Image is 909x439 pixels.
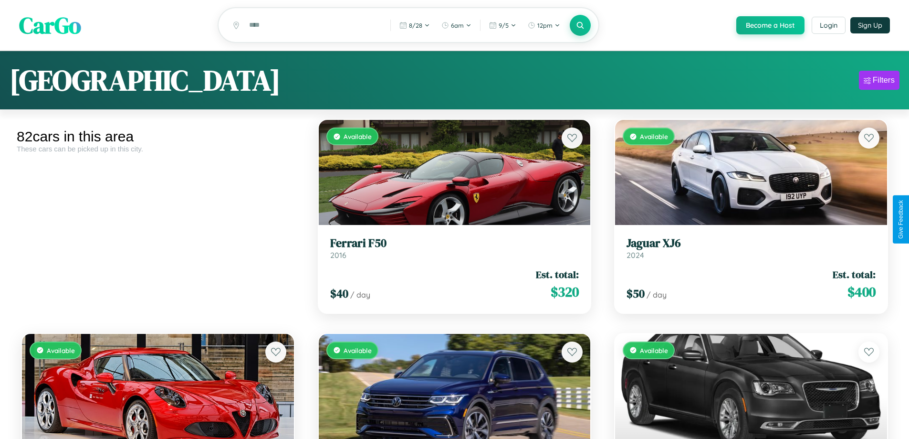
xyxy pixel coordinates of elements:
span: Available [640,346,668,354]
h3: Ferrari F50 [330,236,579,250]
a: Jaguar XJ62024 [627,236,876,260]
span: / day [647,290,667,300]
span: 6am [451,21,464,29]
button: Login [812,17,846,34]
span: 2016 [330,250,346,260]
h1: [GEOGRAPHIC_DATA] [10,61,281,100]
div: These cars can be picked up in this city. [17,145,299,153]
h3: Jaguar XJ6 [627,236,876,250]
span: Est. total: [536,268,579,281]
span: Available [344,346,372,354]
span: Est. total: [833,268,876,281]
div: Filters [873,75,895,85]
button: 8/28 [395,18,435,33]
span: $ 50 [627,286,645,301]
div: 82 cars in this area [17,128,299,145]
span: 2024 [627,250,644,260]
a: Ferrari F502016 [330,236,579,260]
button: Become a Host [736,16,805,34]
span: 12pm [537,21,553,29]
span: $ 320 [551,282,579,301]
button: Filters [859,71,899,90]
button: 9/5 [484,18,521,33]
span: 8 / 28 [409,21,422,29]
span: 9 / 5 [499,21,509,29]
div: Give Feedback [898,200,904,239]
span: $ 400 [847,282,876,301]
button: 6am [437,18,476,33]
span: Available [47,346,75,354]
span: Available [640,132,668,140]
span: CarGo [19,10,81,41]
span: / day [350,290,370,300]
button: 12pm [523,18,565,33]
span: $ 40 [330,286,348,301]
span: Available [344,132,372,140]
button: Sign Up [850,17,890,33]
